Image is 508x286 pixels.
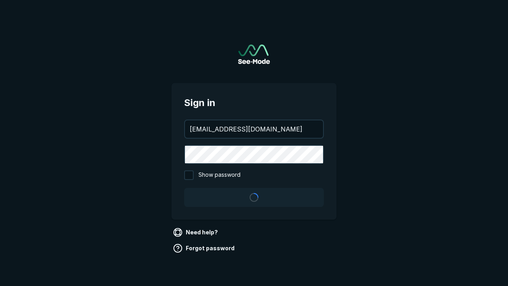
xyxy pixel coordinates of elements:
a: Forgot password [171,242,238,255]
img: See-Mode Logo [238,44,270,64]
input: your@email.com [185,120,323,138]
a: Go to sign in [238,44,270,64]
span: Show password [198,170,241,180]
a: Need help? [171,226,221,239]
span: Sign in [184,96,324,110]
